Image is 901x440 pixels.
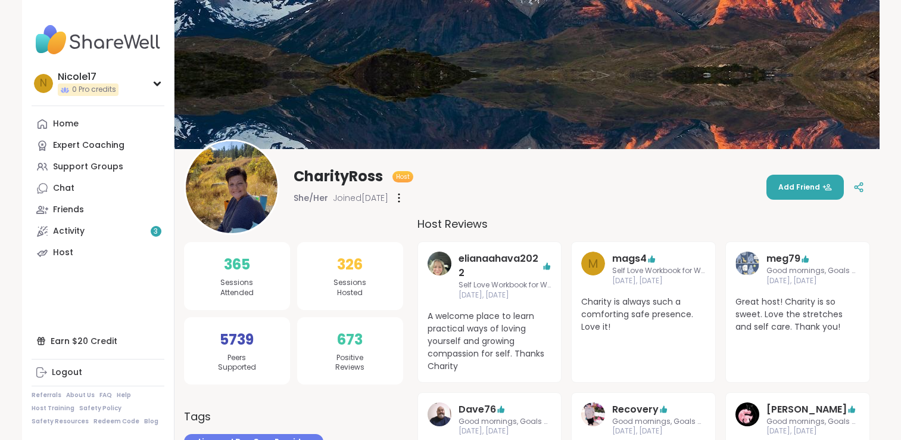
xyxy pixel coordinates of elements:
a: Safety Resources [32,417,89,426]
a: meg79 [766,252,800,266]
a: Emma_y [735,402,759,437]
a: Dave76 [428,402,451,437]
div: Friends [53,204,84,216]
div: Nicole17 [58,70,119,83]
span: Positive Reviews [335,353,364,373]
a: Activity3 [32,221,164,242]
span: Joined [DATE] [333,192,388,204]
h3: Tags [184,408,211,424]
a: elianaahava2022 [459,252,543,280]
div: Home [53,118,79,130]
a: Help [117,391,131,399]
span: [DATE], [DATE] [459,290,552,300]
img: Recovery [581,402,605,426]
a: Dave76 [459,402,496,417]
span: Good mornings, Goals and Gratitude's [766,417,860,427]
a: FAQ [99,391,112,399]
span: Self Love Workbook for Women [612,266,706,276]
span: CharityRoss [294,167,383,186]
span: Great host! Charity is so sweet. Love the stretches and self care. Thank you! [735,296,860,333]
img: Dave76 [428,402,451,426]
div: Logout [52,367,82,379]
a: Host [32,242,164,264]
span: Good mornings, Goals and Gratitude's [766,266,860,276]
span: [DATE], [DATE] [459,426,552,436]
div: Support Groups [53,161,123,173]
a: Blog [144,417,158,426]
span: Self Love Workbook for Women [459,280,552,290]
span: 5739 [220,329,254,351]
button: Add Friend [766,175,844,200]
a: Friends [32,199,164,221]
span: Peers Supported [218,353,256,373]
a: Redeem Code [93,417,139,426]
a: Chat [32,178,164,199]
div: Earn $20 Credit [32,330,164,352]
a: mags4 [612,252,647,266]
span: Good mornings, Goals and Gratitude's [459,417,552,427]
a: Support Groups [32,156,164,178]
span: Host [396,172,410,181]
span: Charity is always such a comforting safe presence. Love it! [581,296,706,333]
span: [DATE], [DATE] [766,426,860,436]
img: Emma_y [735,402,759,426]
a: Referrals [32,391,61,399]
span: 3 [154,227,158,237]
span: [DATE], [DATE] [612,426,706,436]
a: elianaahava2022 [428,252,451,300]
span: 326 [337,254,363,275]
div: Chat [53,182,74,194]
a: Recovery [581,402,605,437]
a: Expert Coaching [32,135,164,156]
div: Activity [53,225,85,237]
a: Safety Policy [79,404,121,413]
img: elianaahava2022 [428,252,451,275]
div: Expert Coaching [53,140,124,151]
a: m [581,252,605,286]
img: ShareWell Nav Logo [32,19,164,61]
span: [DATE], [DATE] [766,276,860,286]
span: Good mornings, Goals and Gratitude's [612,417,706,427]
a: Host Training [32,404,74,413]
a: About Us [66,391,95,399]
span: Sessions Hosted [333,278,366,298]
a: Recovery [612,402,659,417]
span: A welcome place to learn practical ways of loving yourself and growing compassion for self. Thank... [428,310,552,373]
span: She/Her [294,192,328,204]
img: meg79 [735,252,759,275]
span: Sessions Attended [220,278,254,298]
span: 365 [224,254,250,275]
a: Home [32,113,164,135]
span: 673 [337,329,363,351]
a: meg79 [735,252,759,286]
span: N [40,76,47,91]
a: [PERSON_NAME] [766,402,847,417]
div: Host [53,247,73,259]
span: 0 Pro credits [72,85,116,95]
span: [DATE], [DATE] [612,276,706,286]
span: m [588,255,598,272]
span: Add Friend [778,182,832,193]
img: CharityRoss [186,141,278,233]
a: Logout [32,362,164,383]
